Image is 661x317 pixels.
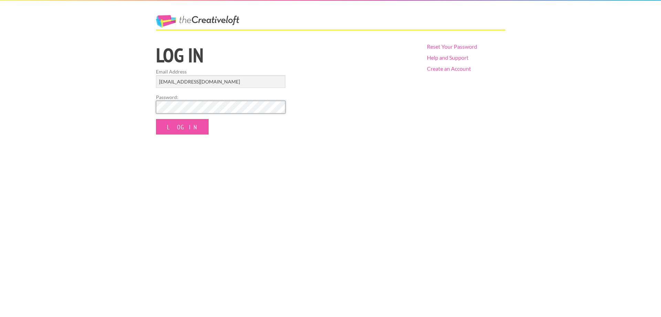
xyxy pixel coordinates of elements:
[427,54,469,61] a: Help and Support
[427,43,477,50] a: Reset Your Password
[156,119,209,135] input: Log In
[156,68,285,75] label: Email Address
[156,93,285,101] label: Password:
[427,65,471,72] a: Create an Account
[156,45,415,65] h1: Log in
[156,15,239,28] a: The Creative Loft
